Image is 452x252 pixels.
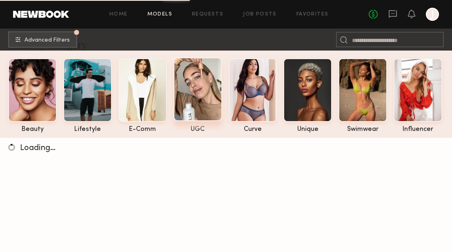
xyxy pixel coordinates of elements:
[8,126,57,133] div: beauty
[426,8,439,21] a: J
[283,126,332,133] div: unique
[8,31,77,48] button: Advanced Filters
[192,12,223,17] a: Requests
[229,126,277,133] div: curve
[147,12,172,17] a: Models
[296,12,329,17] a: Favorites
[174,126,222,133] div: UGC
[338,126,387,133] div: swimwear
[118,126,167,133] div: e-comm
[20,144,56,152] span: Loading…
[24,38,70,43] span: Advanced Filters
[109,12,128,17] a: Home
[394,126,442,133] div: influencer
[243,12,277,17] a: Job Posts
[63,126,112,133] div: lifestyle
